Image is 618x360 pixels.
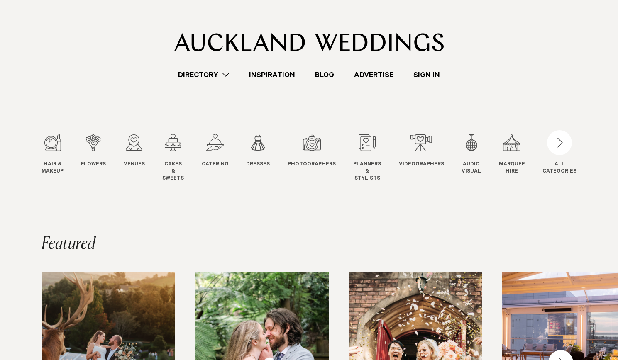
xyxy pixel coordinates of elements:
[353,134,381,182] a: Planners & Stylists
[42,134,64,175] a: Hair & Makeup
[162,134,200,182] swiper-slide: 4 / 12
[399,134,444,168] a: Videographers
[246,134,270,168] a: Dresses
[174,33,444,51] img: Auckland Weddings Logo
[202,134,245,182] swiper-slide: 5 / 12
[81,134,122,182] swiper-slide: 2 / 12
[124,161,145,168] span: Venues
[542,161,576,175] div: ALL CATEGORIES
[499,134,525,175] a: Marquee Hire
[81,161,106,168] span: Flowers
[168,69,239,80] a: Directory
[542,134,576,173] button: ALLCATEGORIES
[305,69,344,80] a: Blog
[288,161,336,168] span: Photographers
[162,134,184,182] a: Cakes & Sweets
[462,134,481,175] a: Audio Visual
[499,134,542,182] swiper-slide: 11 / 12
[288,134,336,168] a: Photographers
[344,69,403,80] a: Advertise
[353,134,398,182] swiper-slide: 8 / 12
[399,161,444,168] span: Videographers
[42,134,80,182] swiper-slide: 1 / 12
[288,134,352,182] swiper-slide: 7 / 12
[124,134,145,168] a: Venues
[124,134,161,182] swiper-slide: 3 / 12
[399,134,461,182] swiper-slide: 9 / 12
[462,134,498,182] swiper-slide: 10 / 12
[202,134,229,168] a: Catering
[403,69,450,80] a: Sign In
[162,161,184,182] span: Cakes & Sweets
[42,236,108,253] h2: Featured
[462,161,481,175] span: Audio Visual
[81,134,106,168] a: Flowers
[239,69,305,80] a: Inspiration
[42,161,64,175] span: Hair & Makeup
[353,161,381,182] span: Planners & Stylists
[202,161,229,168] span: Catering
[499,161,525,175] span: Marquee Hire
[246,134,286,182] swiper-slide: 6 / 12
[246,161,270,168] span: Dresses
